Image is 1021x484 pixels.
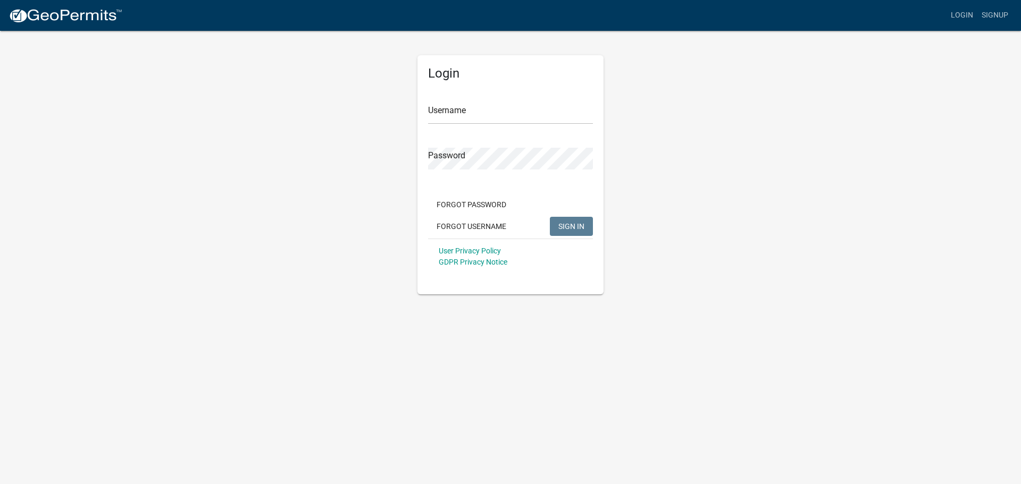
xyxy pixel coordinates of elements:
a: Signup [977,5,1012,26]
button: Forgot Username [428,217,515,236]
a: User Privacy Policy [439,247,501,255]
button: Forgot Password [428,195,515,214]
span: SIGN IN [558,222,584,230]
h5: Login [428,66,593,81]
a: Login [947,5,977,26]
a: GDPR Privacy Notice [439,258,507,266]
button: SIGN IN [550,217,593,236]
